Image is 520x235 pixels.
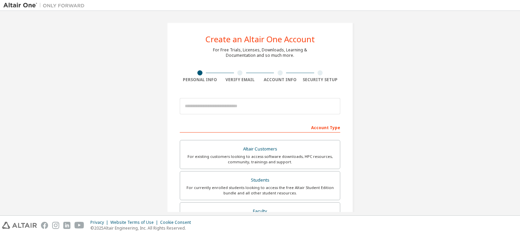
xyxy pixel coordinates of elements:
div: Personal Info [180,77,220,83]
div: Create an Altair One Account [205,35,315,43]
div: Account Type [180,122,340,133]
div: For currently enrolled students looking to access the free Altair Student Edition bundle and all ... [184,185,336,196]
div: Website Terms of Use [110,220,160,225]
img: facebook.svg [41,222,48,229]
div: Altair Customers [184,144,336,154]
img: altair_logo.svg [2,222,37,229]
div: Students [184,175,336,185]
img: instagram.svg [52,222,59,229]
div: Security Setup [300,77,341,83]
img: Altair One [3,2,88,9]
div: Faculty [184,207,336,216]
div: Account Info [260,77,300,83]
img: youtube.svg [74,222,84,229]
p: © 2025 Altair Engineering, Inc. All Rights Reserved. [90,225,195,231]
div: Privacy [90,220,110,225]
div: For existing customers looking to access software downloads, HPC resources, community, trainings ... [184,154,336,165]
div: Verify Email [220,77,260,83]
div: For Free Trials, Licenses, Downloads, Learning & Documentation and so much more. [213,47,307,58]
img: linkedin.svg [63,222,70,229]
div: Cookie Consent [160,220,195,225]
